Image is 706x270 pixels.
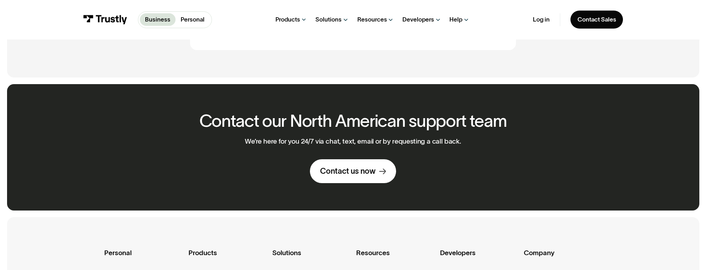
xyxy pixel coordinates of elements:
p: Business [145,15,170,24]
div: Help [449,16,462,23]
a: Log in [533,16,550,23]
div: Products [188,247,266,269]
p: Personal [181,15,205,24]
div: Resources [356,247,434,269]
a: Contact us now [310,159,396,183]
a: Contact Sales [570,11,623,29]
div: Solutions [315,16,342,23]
h2: Contact our North American support team [199,112,507,130]
a: Business [140,13,176,26]
div: Personal [104,247,182,269]
div: Solutions [272,247,350,269]
a: Personal [176,13,210,26]
div: Developers [440,247,518,269]
p: We’re here for you 24/7 via chat, text, email or by requesting a call back. [245,137,461,146]
div: Company [524,247,601,269]
div: Resources [357,16,387,23]
div: Products [275,16,300,23]
div: Contact Sales [577,16,616,23]
div: Contact us now [320,166,376,176]
img: Trustly Logo [83,15,128,24]
div: Developers [402,16,434,23]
